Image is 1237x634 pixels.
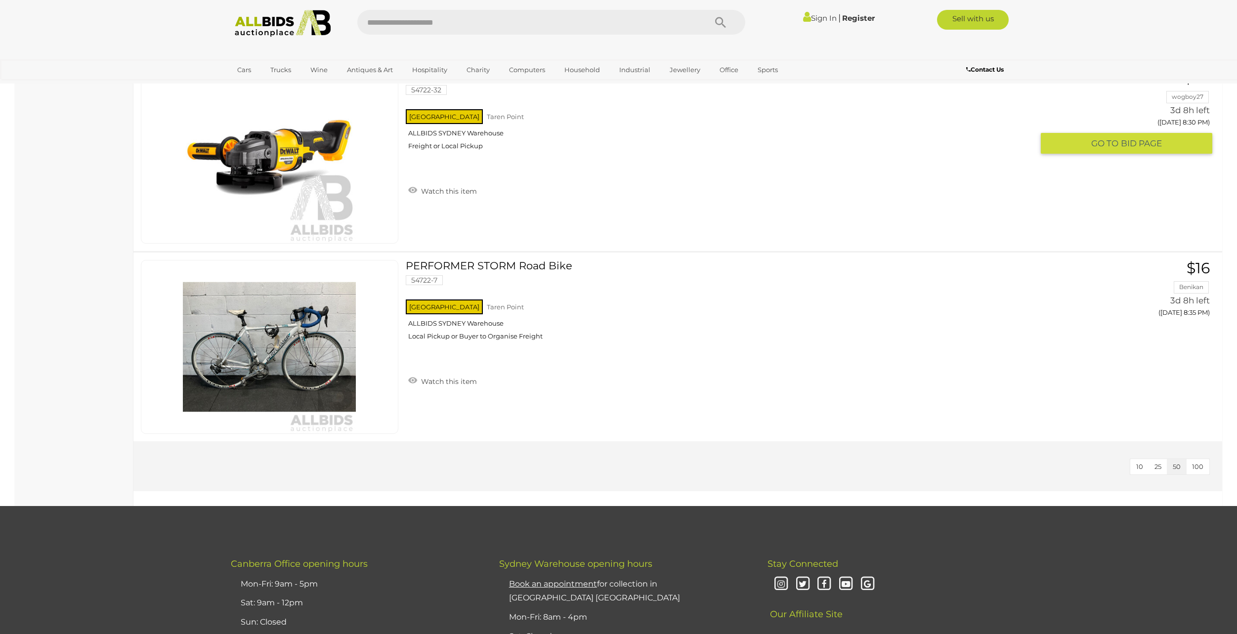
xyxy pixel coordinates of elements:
i: Google [859,576,876,593]
a: PERFORMER STORM Road Bike 54722-7 [GEOGRAPHIC_DATA] Taren Point ALLBIDS SYDNEY Warehouse Local Pi... [413,260,1033,348]
a: Book an appointmentfor collection in [GEOGRAPHIC_DATA] [GEOGRAPHIC_DATA] [509,579,680,603]
a: Charity [460,62,496,78]
a: Sports [751,62,784,78]
a: Household [558,62,606,78]
a: $16 Benikan 3d 8h left ([DATE] 8:35 PM) [1048,260,1212,322]
a: Contact Us [966,64,1006,75]
i: Facebook [815,576,833,593]
a: Hospitality [406,62,454,78]
span: GO TO [1091,138,1121,149]
li: Sun: Closed [238,613,474,632]
span: 100 [1192,463,1203,470]
a: Computers [503,62,552,78]
a: Watch this item [406,183,479,198]
button: 10 [1130,459,1149,474]
img: 54722-32f.jpeg [183,70,356,243]
span: Stay Connected [768,558,838,569]
span: Watch this item [419,377,477,386]
a: Jewellery [663,62,707,78]
span: Canberra Office opening hours [231,558,368,569]
i: Youtube [837,576,854,593]
a: Office [713,62,745,78]
b: Contact Us [966,66,1004,73]
span: 10 [1136,463,1143,470]
li: Sat: 9am - 12pm [238,593,474,613]
span: $16 [1187,259,1210,277]
a: Watch this item [406,373,479,388]
a: Sign In [803,13,837,23]
span: Watch this item [419,187,477,196]
button: 100 [1186,459,1209,474]
button: GO TOBID PAGE [1041,133,1212,154]
li: Mon-Fri: 9am - 5pm [238,575,474,594]
a: Sell with us [937,10,1009,30]
a: DeWALT (DCG414) Angle Grinder 54722-32 [GEOGRAPHIC_DATA] Taren Point ALLBIDS SYDNEY Warehouse Fre... [413,70,1033,158]
img: 54722-7br.jpeg [183,260,356,433]
button: 50 [1167,459,1187,474]
a: Antiques & Art [341,62,399,78]
span: Sydney Warehouse opening hours [499,558,652,569]
span: Our Affiliate Site [768,594,843,620]
button: 25 [1149,459,1167,474]
span: BID PAGE [1121,138,1162,149]
img: Allbids.com.au [229,10,337,37]
a: [GEOGRAPHIC_DATA] [231,78,314,94]
a: Industrial [613,62,657,78]
i: Twitter [794,576,811,593]
a: Trucks [264,62,298,78]
a: Cars [231,62,257,78]
button: Search [696,10,745,35]
a: Register [842,13,875,23]
span: 25 [1154,463,1161,470]
a: Wine [304,62,334,78]
i: Instagram [772,576,790,593]
span: 50 [1173,463,1181,470]
span: | [838,12,841,23]
u: Book an appointment [509,579,597,589]
a: $57 wogboy27 3d 8h left ([DATE] 8:30 PM) GO TOBID PAGE [1048,70,1212,155]
li: Mon-Fri: 8am - 4pm [507,608,743,627]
